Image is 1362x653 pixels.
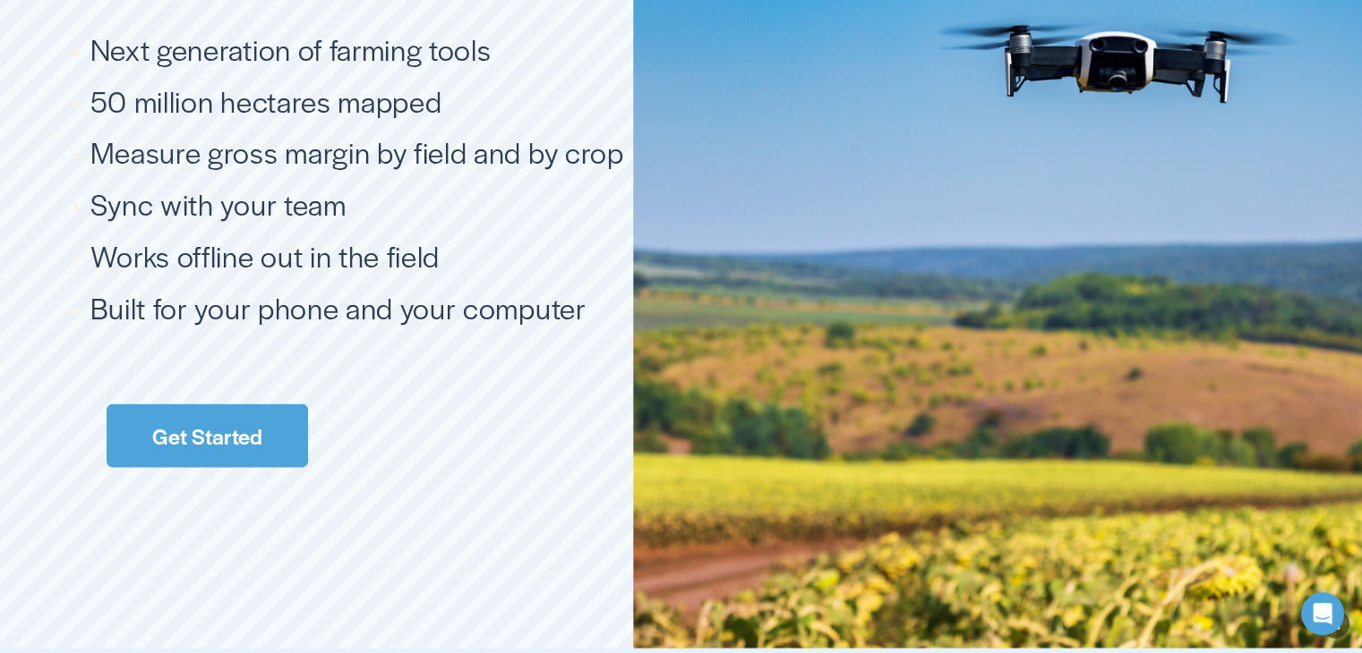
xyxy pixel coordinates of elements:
[1301,592,1344,635] div: Open Intercom Messenger
[1321,609,1349,638] button: Pause Background
[90,28,492,68] span: Next generation of farming tools
[90,234,440,275] span: Works offline out in the field
[90,80,442,120] span: 50 million hectares mapped
[90,286,587,326] span: Built for your phone and your computer
[90,182,347,223] span: Sync with your team
[90,131,624,171] span: Measure gross margin by field and by crop
[107,403,307,467] a: Get Started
